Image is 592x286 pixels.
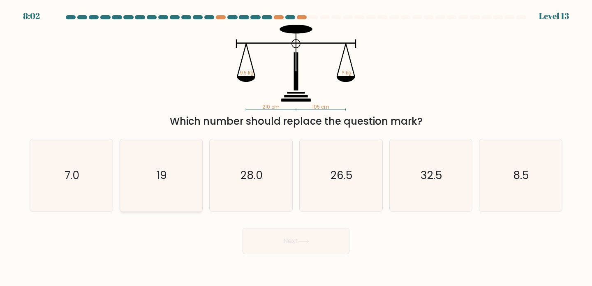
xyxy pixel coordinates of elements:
[262,104,280,110] tspan: 210 cm
[65,167,79,183] text: 7.0
[240,167,263,183] text: 28.0
[243,228,349,254] button: Next
[539,10,569,22] div: Level 13
[35,114,557,129] div: Which number should replace the question mark?
[513,167,530,183] text: 8.5
[312,104,329,110] tspan: 105 cm
[23,10,40,22] div: 8:02
[331,167,353,183] text: 26.5
[421,167,442,183] text: 32.5
[240,70,254,76] tspan: 9.5 kg
[157,167,167,183] text: 19
[342,70,351,76] tspan: ? kg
